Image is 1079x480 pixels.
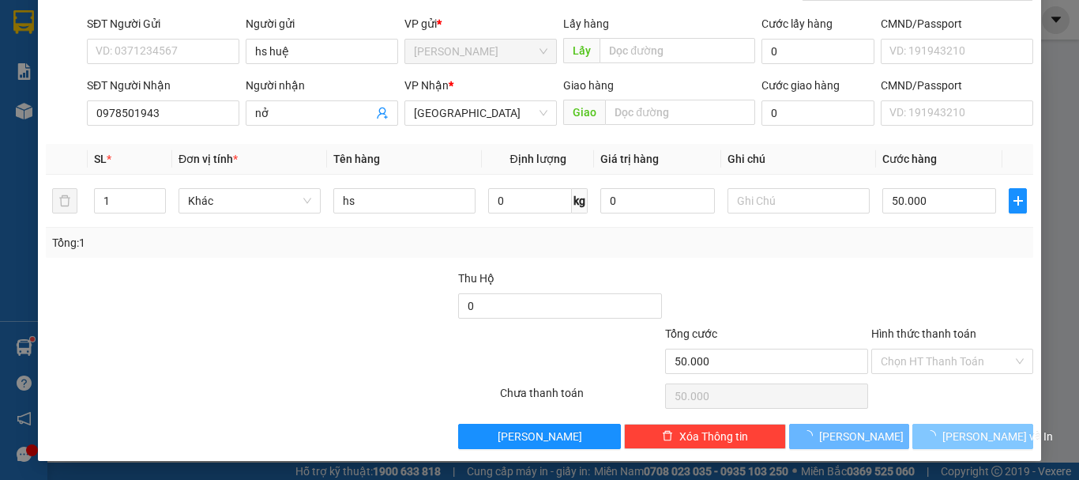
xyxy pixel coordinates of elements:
[458,272,494,285] span: Thu Hộ
[92,78,303,122] h1: Gửi: hs hùng thảo
[802,430,819,441] span: loading
[925,430,942,441] span: loading
[572,188,588,214] span: kg
[563,38,600,63] span: Lấy
[246,77,398,94] div: Người nhận
[94,153,107,165] span: SL
[624,424,786,449] button: deleteXóa Thông tin
[761,17,833,30] label: Cước lấy hàng
[179,153,238,165] span: Đơn vị tính
[563,100,605,125] span: Giao
[600,153,659,165] span: Giá trị hàng
[404,79,449,92] span: VP Nhận
[414,40,547,63] span: Phan Thiết
[333,188,476,214] input: VD: Bàn, Ghế
[52,234,418,251] div: Tổng: 1
[721,144,876,175] th: Ghi chú
[404,15,557,32] div: VP gửi
[881,77,1033,94] div: CMND/Passport
[498,384,664,412] div: Chưa thanh toán
[87,15,239,32] div: SĐT Người Gửi
[87,77,239,94] div: SĐT Người Nhận
[246,15,398,32] div: Người gửi
[662,430,673,443] span: delete
[679,428,748,445] span: Xóa Thông tin
[789,424,910,449] button: [PERSON_NAME]
[761,39,874,64] input: Cước lấy hàng
[600,188,714,214] input: 0
[871,327,976,340] label: Hình thức thanh toán
[1009,195,1026,207] span: plus
[882,153,937,165] span: Cước hàng
[333,153,380,165] span: Tên hàng
[458,424,620,449] button: [PERSON_NAME]
[92,47,376,78] h1: VP [PERSON_NAME]
[498,428,582,445] span: [PERSON_NAME]
[42,13,208,39] b: An Phú Travel
[188,189,311,213] span: Khác
[563,17,609,30] span: Lấy hàng
[881,15,1033,32] div: CMND/Passport
[1009,188,1027,214] button: plus
[563,79,614,92] span: Giao hàng
[605,100,755,125] input: Dọc đường
[761,79,840,92] label: Cước giao hàng
[509,153,566,165] span: Định lượng
[376,107,389,119] span: user-add
[600,38,755,63] input: Dọc đường
[942,428,1053,445] span: [PERSON_NAME] và In
[414,101,547,125] span: Đà Lạt
[761,100,874,126] input: Cước giao hàng
[912,424,1033,449] button: [PERSON_NAME] và In
[727,188,870,214] input: Ghi Chú
[52,188,77,214] button: delete
[665,327,717,340] span: Tổng cước
[819,428,904,445] span: [PERSON_NAME]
